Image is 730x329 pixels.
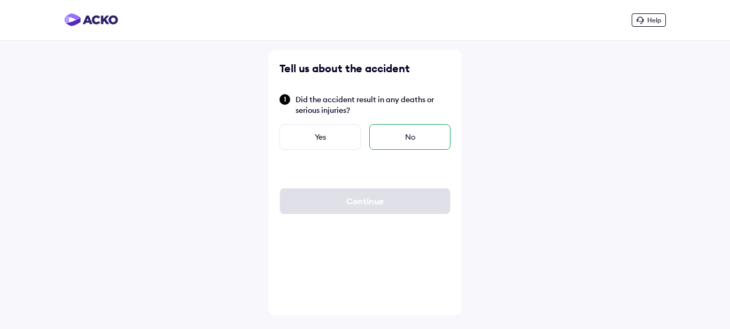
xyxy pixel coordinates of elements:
div: Yes [279,124,361,150]
div: Tell us about the accident [279,61,451,76]
span: Help [647,16,661,24]
img: horizontal-gradient.png [64,13,118,26]
div: No [369,124,451,150]
span: Did the accident result in any deaths or serious injuries? [296,94,451,116]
